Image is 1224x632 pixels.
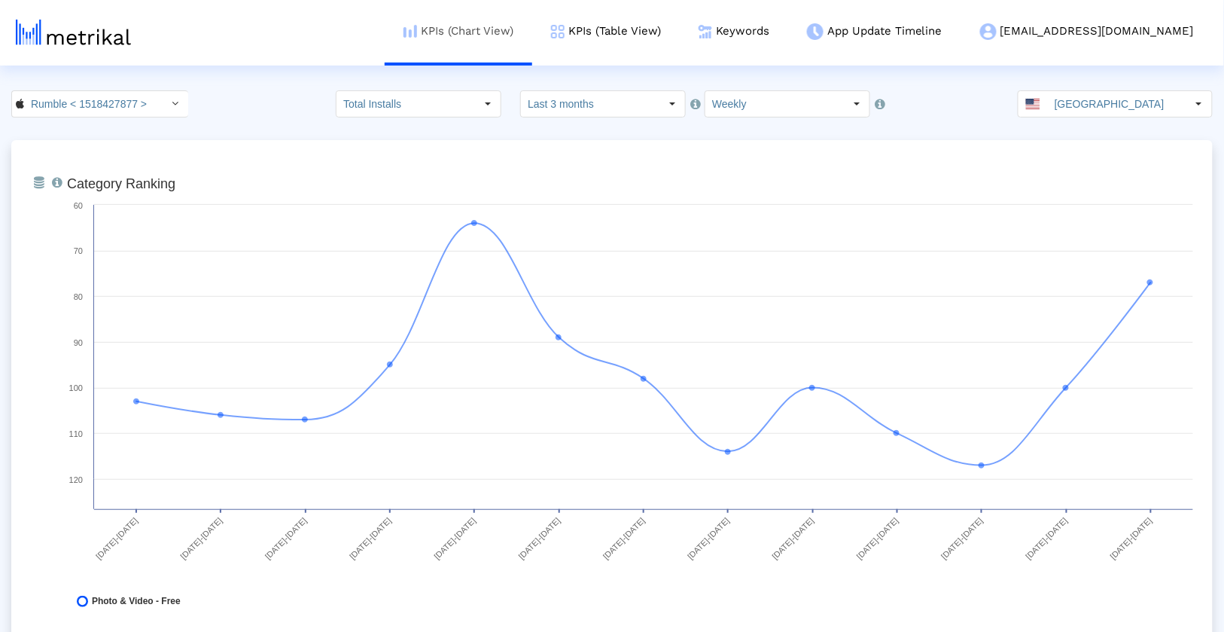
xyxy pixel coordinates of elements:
text: 70 [74,246,83,255]
text: 120 [69,475,83,484]
text: [DATE]-[DATE] [855,516,900,561]
text: 100 [69,383,83,392]
text: [DATE]-[DATE] [263,516,309,561]
text: [DATE]-[DATE] [686,516,731,561]
text: 110 [69,429,83,438]
div: Select [1186,91,1212,117]
img: app-update-menu-icon.png [807,23,824,40]
div: Select [844,91,869,117]
text: [DATE]-[DATE] [1024,516,1069,561]
text: [DATE]-[DATE] [348,516,393,561]
text: 80 [74,292,83,301]
text: [DATE]-[DATE] [939,516,985,561]
span: Photo & Video - Free [92,596,181,607]
tspan: Category Ranking [67,176,175,191]
img: kpi-table-menu-icon.png [551,25,565,38]
div: Select [475,91,501,117]
img: keywords.png [699,25,712,38]
text: 60 [74,201,83,210]
text: [DATE]-[DATE] [178,516,224,561]
text: [DATE]-[DATE] [601,516,647,561]
div: Select [163,91,188,117]
img: kpi-chart-menu-icon.png [403,25,417,38]
text: [DATE]-[DATE] [1109,516,1154,561]
text: 90 [74,338,83,347]
text: [DATE]-[DATE] [517,516,562,561]
img: metrical-logo-light.png [16,20,131,45]
text: [DATE]-[DATE] [94,516,139,561]
text: [DATE]-[DATE] [771,516,816,561]
img: my-account-menu-icon.png [980,23,997,40]
div: Select [659,91,685,117]
text: [DATE]-[DATE] [432,516,477,561]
